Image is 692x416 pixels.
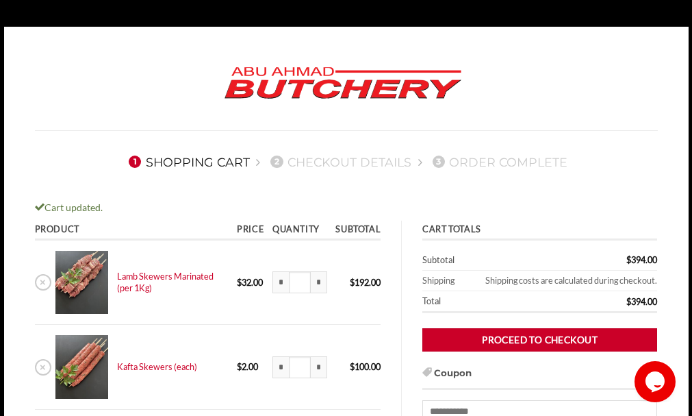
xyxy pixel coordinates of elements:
[35,274,51,291] a: Remove Lamb Skewers Marinated (per 1Kg) from cart
[422,221,657,241] th: Cart totals
[266,155,411,169] a: 2Checkout details
[237,361,242,372] span: $
[55,251,108,315] img: Cart
[463,271,657,291] td: Shipping costs are calculated during checkout.
[635,361,678,402] iframe: chat widget
[350,277,381,288] bdi: 192.00
[422,250,542,271] th: Subtotal
[311,356,327,378] input: Increase quantity of Kafta Skewers (each)
[117,271,214,293] a: Lamb Skewers Marinated (per 1Kg)
[35,359,51,376] a: Remove Kafta Skewers (each) from cart
[129,156,141,168] span: 1
[272,271,289,293] input: Reduce quantity of Lamb Skewers Marinated (per 1Kg)
[237,277,263,288] bdi: 32.00
[117,361,197,372] a: Kafta Skewers (each)
[331,221,381,241] th: Subtotal
[270,156,283,168] span: 2
[289,271,311,293] input: Product quantity
[422,366,657,389] h3: Coupon
[268,221,331,241] th: Quantity
[289,356,311,378] input: Product quantity
[35,144,658,180] nav: Checkout steps
[311,271,327,293] input: Increase quantity of Lamb Skewers Marinated (per 1Kg)
[237,361,258,372] bdi: 2.00
[626,254,657,265] bdi: 394.00
[350,361,355,372] span: $
[422,328,657,352] a: Proceed to checkout
[213,58,473,110] img: Abu Ahmad Butchery
[626,295,657,306] bdi: 394.00
[350,277,355,288] span: $
[626,295,631,306] span: $
[626,254,631,265] span: $
[237,277,242,288] span: $
[35,221,233,241] th: Product
[233,221,268,241] th: Price
[55,335,108,399] img: Cart
[422,291,542,313] th: Total
[35,200,658,216] div: Cart updated.
[422,271,463,291] th: Shipping
[350,361,381,372] bdi: 100.00
[125,155,250,169] a: 1Shopping Cart
[272,356,289,378] input: Reduce quantity of Kafta Skewers (each)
